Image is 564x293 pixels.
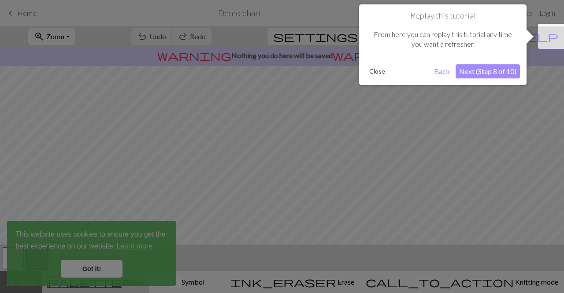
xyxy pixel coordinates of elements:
button: Next (Step 8 of 10) [456,64,520,78]
h1: Replay this tutorial [366,11,520,21]
button: Close [366,65,389,78]
div: From here you can replay this tutorial any time you want a refresher. [366,21,520,58]
button: Back [430,64,453,78]
div: Replay this tutorial [359,4,527,85]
